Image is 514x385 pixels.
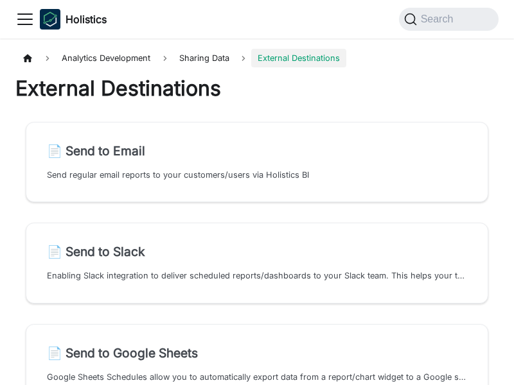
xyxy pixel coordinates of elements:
[47,269,467,282] p: Enabling Slack integration to deliver scheduled reports/dashboards to your Slack team. This helps...
[15,10,35,29] button: Toggle navigation bar
[47,169,467,181] p: Send regular email reports to your customers/users via Holistics BI
[15,49,499,67] nav: Breadcrumbs
[40,9,107,30] a: HolisticsHolisticsHolistics
[47,244,467,259] h2: Send to Slack
[26,122,488,202] a: 📄️ Send to EmailSend regular email reports to your customers/users via Holistics BI
[66,12,107,27] b: Holistics
[26,223,488,303] a: 📄️ Send to SlackEnabling Slack integration to deliver scheduled reports/dashboards to your Slack ...
[173,49,236,67] span: Sharing Data
[417,13,461,25] span: Search
[15,76,499,101] h1: External Destinations
[15,49,40,67] a: Home page
[55,49,157,67] span: Analytics Development
[40,9,60,30] img: Holistics
[251,49,346,67] span: External Destinations
[47,345,467,361] h2: Send to Google Sheets
[47,143,467,158] h2: Send to Email
[47,371,467,383] p: Google Sheets Schedules allow you to automatically export data from a report/chart widget to a Go...
[399,8,499,31] button: Search (Command+K)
